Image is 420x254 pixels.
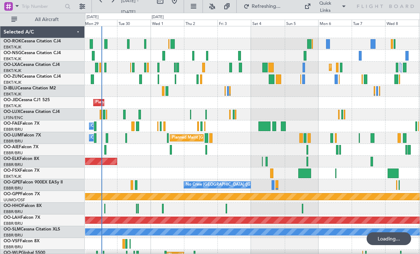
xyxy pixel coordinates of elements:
div: Fri 3 [217,20,251,26]
div: Loading... [367,232,411,245]
span: OO-SLM [4,227,21,232]
a: OO-FSXFalcon 7X [4,169,40,173]
div: Tue 30 [117,20,151,26]
a: EBBR/BRU [4,221,23,226]
span: OO-LUX [4,110,20,114]
a: EBKT/KJK [4,68,21,73]
input: Trip Number [22,1,63,12]
a: EBKT/KJK [4,80,21,85]
div: Mon 29 [84,20,117,26]
span: OO-JID [4,98,19,102]
a: LFSN/ENC [4,115,23,120]
div: Wed 1 [151,20,184,26]
span: D-IBLU [4,86,17,90]
span: OO-LXA [4,63,20,67]
a: EBKT/KJK [4,92,21,97]
a: OO-GPPFalcon 7X [4,192,40,196]
button: All Aircraft [8,14,77,25]
a: EBBR/BRU [4,233,23,238]
span: Refreshing... [251,4,281,9]
a: OO-AIEFalcon 7X [4,145,38,149]
a: EBKT/KJK [4,174,21,179]
div: Planned Maint Kortrijk-[GEOGRAPHIC_DATA] [331,62,414,73]
span: OO-LUM [4,133,21,138]
a: EBBR/BRU [4,244,23,250]
div: Mon 6 [318,20,352,26]
span: All Aircraft [19,17,75,22]
span: OO-NSG [4,51,21,55]
a: EBBR/BRU [4,162,23,167]
a: EBBR/BRU [4,127,23,132]
div: Sun 5 [285,20,318,26]
div: [DATE] [152,14,164,20]
a: OO-ELKFalcon 8X [4,157,39,161]
a: OO-ROKCessna Citation CJ4 [4,39,61,43]
button: Refreshing... [240,1,283,12]
a: OO-HHOFalcon 8X [4,204,42,208]
span: OO-GPP [4,192,20,196]
div: Owner Melsbroek Air Base [91,121,140,131]
a: D-IBLUCessna Citation M2 [4,86,56,90]
div: Planned Maint [GEOGRAPHIC_DATA] ([GEOGRAPHIC_DATA] National) [172,133,301,143]
a: UUMO/OSF [4,197,25,203]
div: Sat 4 [251,20,284,26]
a: EBKT/KJK [4,45,21,50]
a: OO-LUMFalcon 7X [4,133,41,138]
div: [DATE] [86,14,99,20]
span: OO-FAE [4,121,20,126]
a: EBKT/KJK [4,56,21,62]
span: OO-ZUN [4,74,21,79]
button: Quick Links [301,1,350,12]
div: Thu 2 [184,20,217,26]
span: OO-GPE [4,180,20,185]
a: OO-SLMCessna Citation XLS [4,227,60,232]
span: OO-HHO [4,204,22,208]
span: OO-AIE [4,145,19,149]
a: OO-JIDCessna CJ1 525 [4,98,50,102]
span: OO-ELK [4,157,20,161]
div: Planned Maint Kortrijk-[GEOGRAPHIC_DATA] [95,97,178,108]
div: No Crew [GEOGRAPHIC_DATA] ([GEOGRAPHIC_DATA] National) [186,180,305,190]
span: OO-ROK [4,39,21,43]
a: OO-LUXCessna Citation CJ4 [4,110,60,114]
div: Wed 8 [385,20,419,26]
a: OO-GPEFalcon 900EX EASy II [4,180,63,185]
a: OO-ZUNCessna Citation CJ4 [4,74,61,79]
a: EBBR/BRU [4,209,23,214]
a: OO-FAEFalcon 7X [4,121,40,126]
a: EBBR/BRU [4,186,23,191]
a: EBBR/BRU [4,150,23,156]
div: Owner Melsbroek Air Base [91,133,140,143]
a: EBKT/KJK [4,103,21,109]
span: OO-FSX [4,169,20,173]
div: Tue 7 [352,20,385,26]
a: EBBR/BRU [4,139,23,144]
a: OO-VSFFalcon 8X [4,239,40,243]
a: OO-NSGCessna Citation CJ4 [4,51,61,55]
a: OO-LAHFalcon 7X [4,216,40,220]
span: OO-LAH [4,216,21,220]
span: OO-VSF [4,239,20,243]
a: OO-LXACessna Citation CJ4 [4,63,60,67]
